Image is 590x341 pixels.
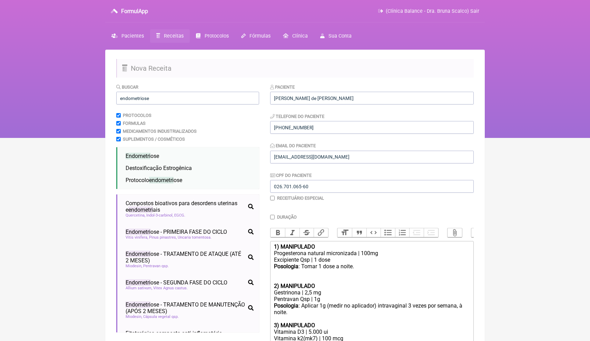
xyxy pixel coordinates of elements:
[126,235,148,240] span: Vitis vinifera
[174,213,185,218] span: EGCG
[274,250,470,257] div: Progesterona natural micronizada | 100mg
[270,143,316,148] label: Email do Paciente
[123,113,151,118] label: Protocolos
[274,243,315,250] strong: 1) MANIPULADO
[277,29,314,43] a: Clínica
[395,228,410,237] button: Numbers
[123,137,185,142] label: Suplementos / Cosméticos
[126,301,245,314] span: ose - TRATAMENTO DE MANUTENÇÃO (APÓS 2 MESES)
[235,29,277,43] a: Fórmulas
[126,177,182,183] span: Protocolo ose
[126,279,227,286] span: ose - SEGUNDA FASE DO CICLO
[274,257,470,263] div: Excipiente Qsp | 1 dose
[270,84,295,90] label: Paciente
[409,228,424,237] button: Decrease Level
[277,214,297,220] label: Duração
[121,8,148,14] h3: FormulApp
[126,314,142,319] span: Miodesin
[270,173,312,178] label: CPF do Paciente
[274,283,315,289] strong: 2) MANIPULADO
[126,229,227,235] span: ose - PRIMEIRA FASE DO CICLO
[126,153,150,159] span: Endometri
[143,314,179,319] span: Cápsula vegetal qsp
[274,322,315,329] strong: 3) MANIPULADO
[448,228,462,237] button: Attach Files
[274,302,298,309] strong: Posologia
[126,330,222,337] span: Fitoterápico composto anti-inflamatório
[292,33,308,39] span: Clínica
[126,229,150,235] span: Endometri
[205,33,229,39] span: Protocolos
[314,228,328,237] button: Link
[299,228,314,237] button: Strikethrough
[328,33,352,39] span: Sua Conta
[285,228,299,237] button: Italic
[116,59,474,78] h2: Nova Receita
[386,8,479,14] span: (Clínica Balance - Dra. Bruna Scalco) Sair
[274,329,470,335] div: Vitamina D3 | 5.000 ui
[274,263,298,270] strong: Posologia
[164,33,184,39] span: Receitas
[126,251,245,264] span: ose - TRATAMENTO DE ATAQUE (ATÉ 2 MESES)
[126,153,159,159] span: ose
[123,129,197,134] label: Medicamentos Industrializados
[153,286,188,290] span: Vitex Agnus castus
[424,228,438,237] button: Increase Level
[274,263,470,283] div: : Tomar 1 dose a noite.
[126,165,192,171] span: Destoxificação Estrogênica
[471,228,486,237] button: Undo
[126,200,245,213] span: Compostos bioativos para desordens uterinas e ais
[143,264,169,268] span: Pentravan qsp
[126,301,150,308] span: Endometri
[274,296,470,302] div: Pentravan Qsp | 1g
[105,29,150,43] a: Pacientes
[126,213,145,218] span: Quercetina
[116,84,138,90] label: Buscar
[149,235,177,240] span: Pinus pinastres
[128,207,153,213] span: endometri
[126,264,142,268] span: Miodesin
[123,121,146,126] label: Formulas
[352,228,366,237] button: Quote
[146,213,173,218] span: Indol-3-carbinol
[116,92,259,104] input: exemplo: emagrecimento, ansiedade
[366,228,381,237] button: Code
[274,289,470,296] div: Gestrinona | 2,5 mg
[126,279,150,286] span: Endometri
[149,177,174,183] span: endometri
[274,302,470,315] div: : Aplicar 1g (medir no aplicador) intravaginal 3 vezes por semana, à noite.
[270,114,324,119] label: Telefone do Paciente
[277,195,324,201] label: Receituário Especial
[190,29,235,43] a: Protocolos
[314,29,358,43] a: Sua Conta
[337,228,352,237] button: Heading
[178,235,212,240] span: Uncaria tomentosa
[150,29,190,43] a: Receitas
[121,33,144,39] span: Pacientes
[126,286,152,290] span: Allium sativum
[271,228,285,237] button: Bold
[126,251,150,257] span: Endometri
[249,33,271,39] span: Fórmulas
[381,228,395,237] button: Bullets
[378,8,479,14] a: (Clínica Balance - Dra. Bruna Scalco) Sair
